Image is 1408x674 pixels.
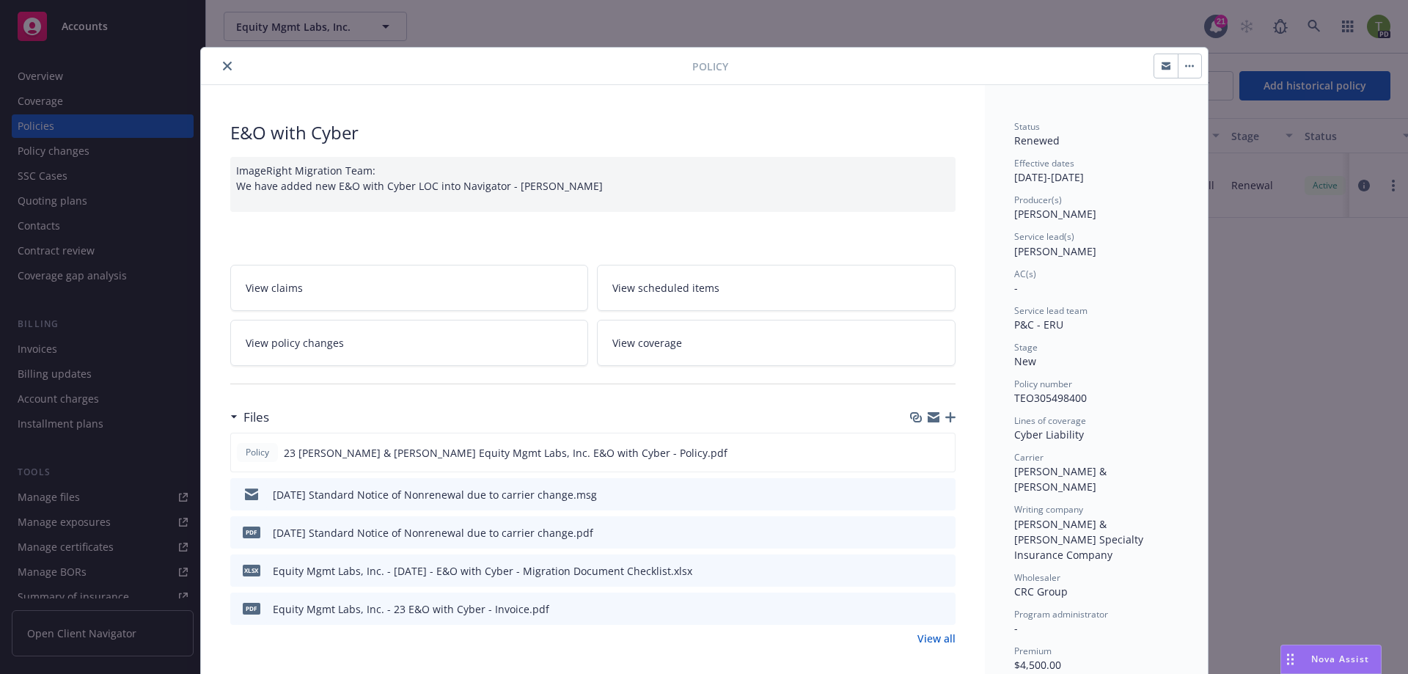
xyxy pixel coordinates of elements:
[230,157,956,212] div: ImageRight Migration Team: We have added new E&O with Cyber LOC into Navigator - [PERSON_NAME]
[913,563,925,579] button: download file
[1014,207,1096,221] span: [PERSON_NAME]
[243,565,260,576] span: xlsx
[936,445,949,461] button: preview file
[1014,304,1088,317] span: Service lead team
[936,487,950,502] button: preview file
[1014,608,1108,620] span: Program administrator
[1014,268,1036,280] span: AC(s)
[936,563,950,579] button: preview file
[1014,281,1018,295] span: -
[1014,428,1084,442] span: Cyber Liability
[1014,451,1044,464] span: Carrier
[1014,354,1036,368] span: New
[230,120,956,145] div: E&O with Cyber
[1014,157,1074,169] span: Effective dates
[1014,585,1068,598] span: CRC Group
[692,59,728,74] span: Policy
[1014,571,1060,584] span: Wholesaler
[612,335,682,351] span: View coverage
[243,527,260,538] span: pdf
[1014,658,1061,672] span: $4,500.00
[913,601,925,617] button: download file
[243,603,260,614] span: pdf
[1281,645,1299,673] div: Drag to move
[230,265,589,311] a: View claims
[1014,378,1072,390] span: Policy number
[1014,120,1040,133] span: Status
[1014,194,1062,206] span: Producer(s)
[1014,503,1083,516] span: Writing company
[1014,645,1052,657] span: Premium
[912,445,924,461] button: download file
[597,320,956,366] a: View coverage
[273,525,593,541] div: [DATE] Standard Notice of Nonrenewal due to carrier change.pdf
[273,563,692,579] div: Equity Mgmt Labs, Inc. - [DATE] - E&O with Cyber - Migration Document Checklist.xlsx
[1014,414,1086,427] span: Lines of coverage
[243,408,269,427] h3: Files
[219,57,236,75] button: close
[1014,244,1096,258] span: [PERSON_NAME]
[1014,464,1110,494] span: [PERSON_NAME] & [PERSON_NAME]
[273,601,549,617] div: Equity Mgmt Labs, Inc. - 23 E&O with Cyber - Invoice.pdf
[936,525,950,541] button: preview file
[230,320,589,366] a: View policy changes
[243,446,272,459] span: Policy
[1014,230,1074,243] span: Service lead(s)
[1014,318,1063,331] span: P&C - ERU
[1311,653,1369,665] span: Nova Assist
[913,487,925,502] button: download file
[230,408,269,427] div: Files
[284,445,727,461] span: 23 [PERSON_NAME] & [PERSON_NAME] Equity Mgmt Labs, Inc. E&O with Cyber - Policy.pdf
[246,280,303,296] span: View claims
[1014,341,1038,354] span: Stage
[1014,133,1060,147] span: Renewed
[273,487,597,502] div: [DATE] Standard Notice of Nonrenewal due to carrier change.msg
[1280,645,1382,674] button: Nova Assist
[1014,157,1178,185] div: [DATE] - [DATE]
[612,280,719,296] span: View scheduled items
[1014,391,1087,405] span: TEO305498400
[917,631,956,646] a: View all
[246,335,344,351] span: View policy changes
[597,265,956,311] a: View scheduled items
[1014,621,1018,635] span: -
[913,525,925,541] button: download file
[936,601,950,617] button: preview file
[1014,517,1146,562] span: [PERSON_NAME] & [PERSON_NAME] Specialty Insurance Company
